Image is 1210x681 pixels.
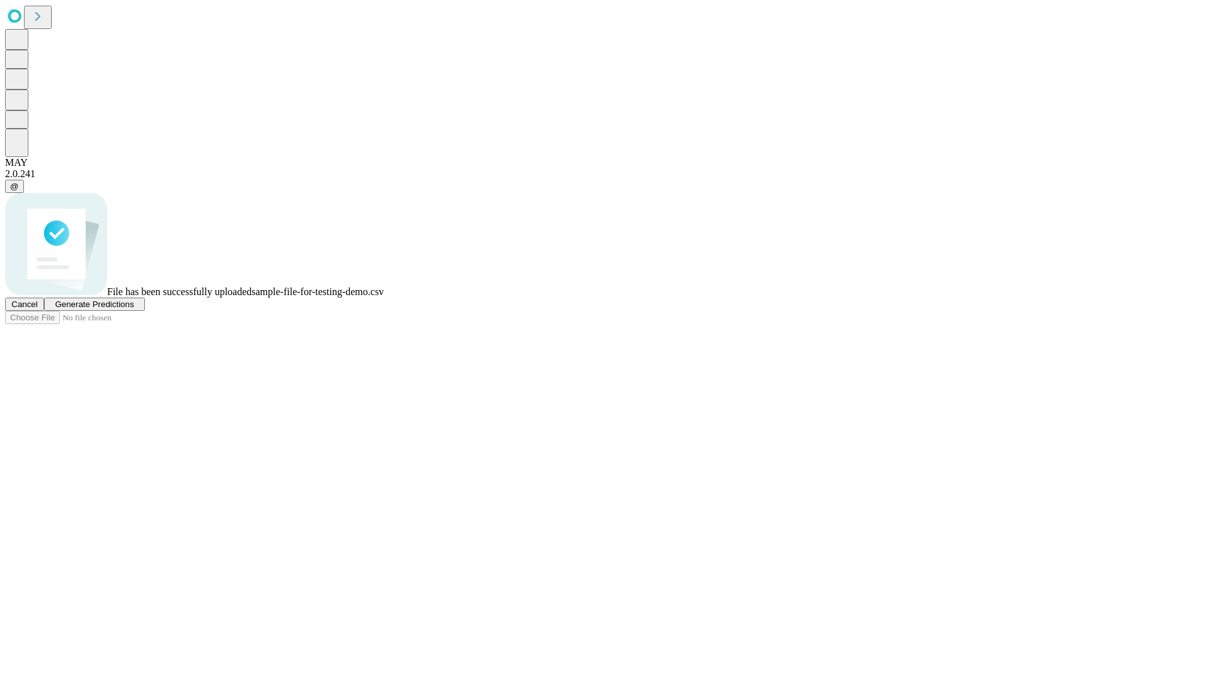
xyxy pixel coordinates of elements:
span: Generate Predictions [55,300,134,309]
span: File has been successfully uploaded [107,286,251,297]
div: MAY [5,157,1205,168]
span: @ [10,182,19,191]
button: Cancel [5,298,44,311]
span: Cancel [11,300,38,309]
span: sample-file-for-testing-demo.csv [251,286,384,297]
div: 2.0.241 [5,168,1205,180]
button: Generate Predictions [44,298,145,311]
button: @ [5,180,24,193]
